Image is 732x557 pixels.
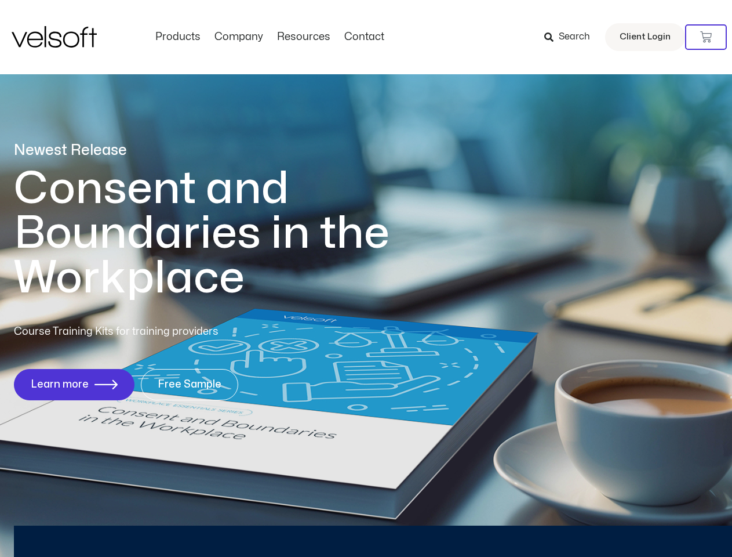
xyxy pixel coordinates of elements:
[620,30,671,45] span: Client Login
[270,31,337,44] a: ResourcesMenu Toggle
[207,31,270,44] a: CompanyMenu Toggle
[14,167,437,301] h1: Consent and Boundaries in the Workplace
[14,324,303,340] p: Course Training Kits for training providers
[14,369,134,400] a: Learn more
[141,369,238,400] a: Free Sample
[12,26,97,48] img: Velsoft Training Materials
[559,30,590,45] span: Search
[148,31,207,44] a: ProductsMenu Toggle
[337,31,391,44] a: ContactMenu Toggle
[605,23,685,51] a: Client Login
[158,379,221,390] span: Free Sample
[544,27,598,47] a: Search
[14,140,437,161] p: Newest Release
[148,31,391,44] nav: Menu
[31,379,89,390] span: Learn more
